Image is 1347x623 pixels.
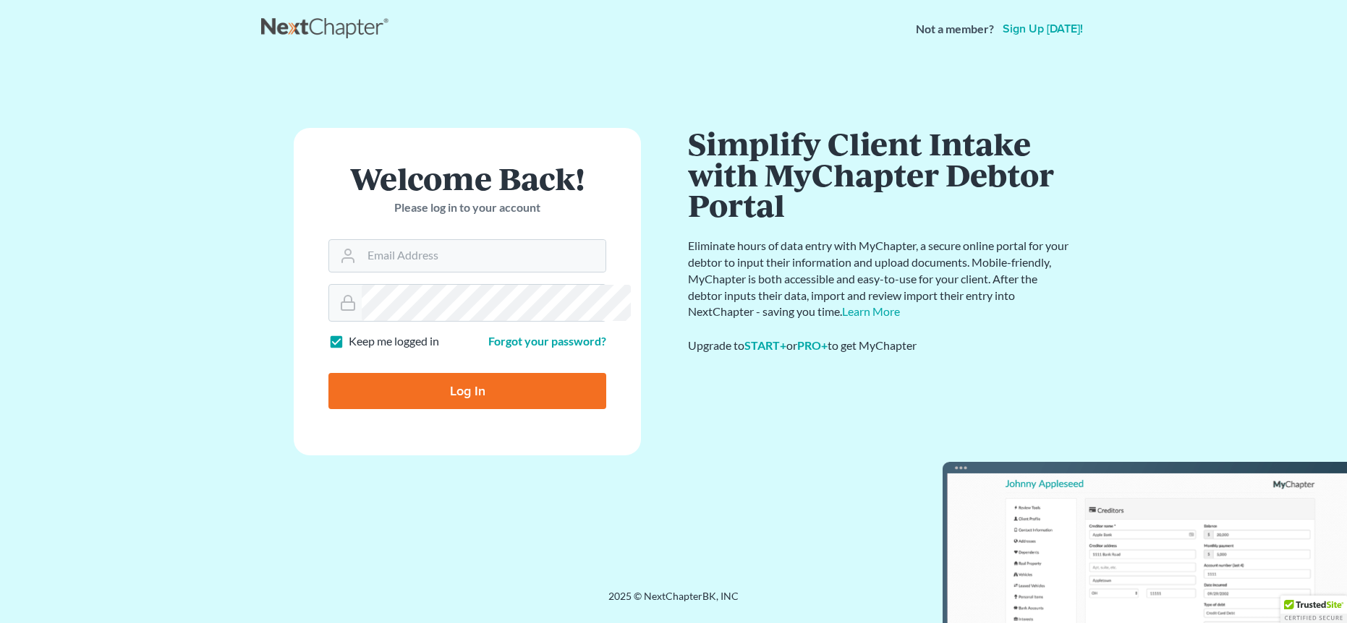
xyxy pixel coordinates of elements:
a: Sign up [DATE]! [1000,23,1086,35]
p: Please log in to your account [328,199,606,216]
a: PRO+ [797,338,828,352]
input: Log In [328,373,606,409]
div: TrustedSite Certified [1280,596,1347,623]
label: Keep me logged in [349,333,439,350]
a: Learn More [842,304,900,318]
a: Forgot your password? [488,334,606,348]
p: Eliminate hours of data entry with MyChapter, a secure online portal for your debtor to input the... [688,238,1071,320]
input: Email Address [362,240,605,272]
div: Upgrade to or to get MyChapter [688,338,1071,354]
a: START+ [744,338,786,352]
div: 2025 © NextChapterBK, INC [261,589,1086,615]
h1: Simplify Client Intake with MyChapter Debtor Portal [688,128,1071,220]
strong: Not a member? [916,21,994,38]
h1: Welcome Back! [328,163,606,194]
